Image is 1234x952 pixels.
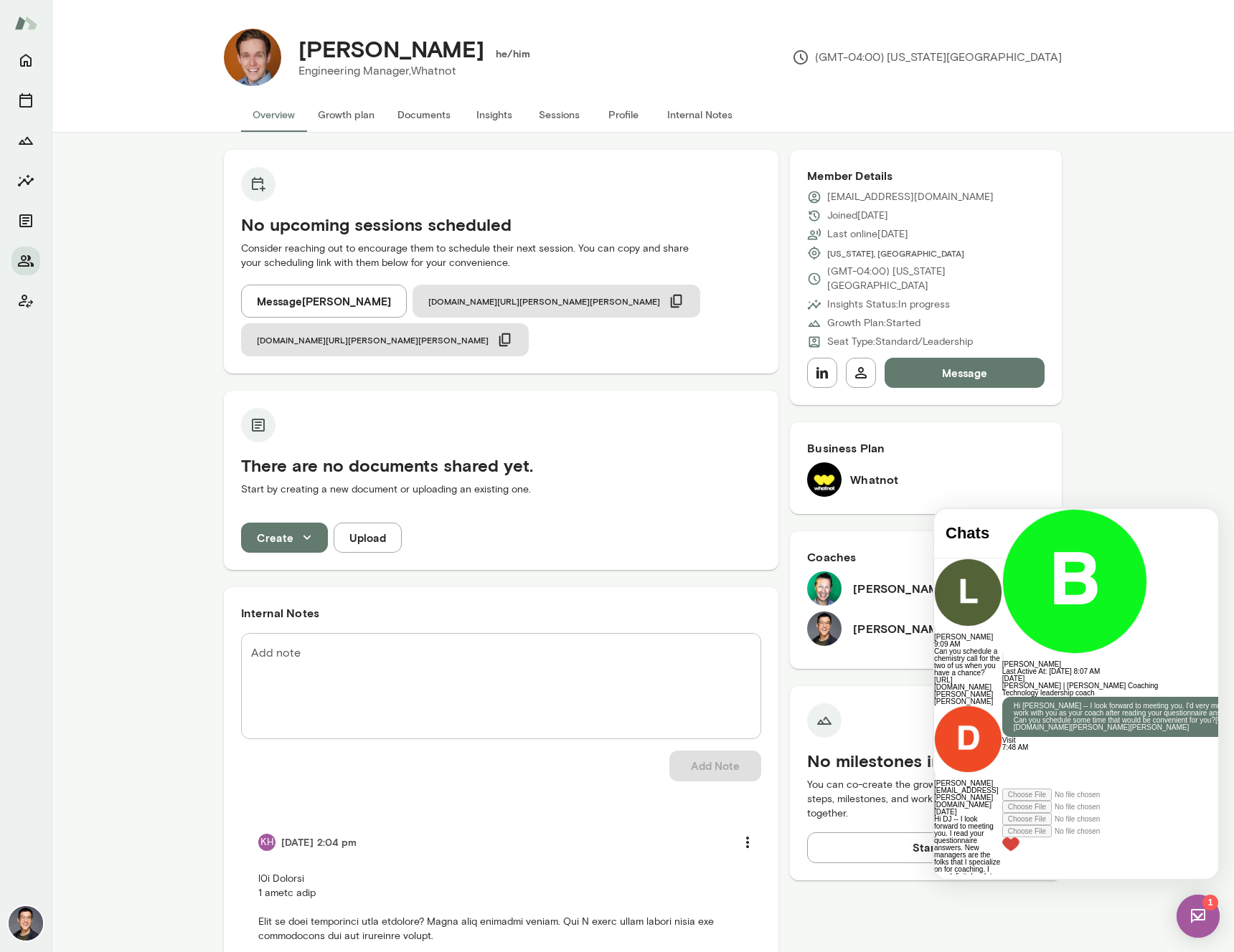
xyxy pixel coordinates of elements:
[827,297,950,312] p: Insights Status: In progress
[241,454,761,477] h5: There are no documents shared yet.
[807,167,1045,184] h6: Member Details
[413,285,700,318] button: [DOMAIN_NAME][URL][PERSON_NAME][PERSON_NAME]
[68,304,328,316] div: Attach image
[853,620,950,637] h6: [PERSON_NAME]
[807,571,842,606] img: Brian Lawrence
[68,292,328,304] div: Attach audio
[14,9,37,37] img: Mento
[386,97,462,132] button: Documents
[241,323,529,356] button: [DOMAIN_NAME][URL][PERSON_NAME][PERSON_NAME]
[68,328,85,343] img: heart
[241,285,407,318] button: Message[PERSON_NAME]
[11,247,40,275] button: Members
[591,97,656,132] button: Profile
[527,97,591,132] button: Sessions
[11,86,40,115] button: Sessions
[807,439,1045,457] h6: Business Plan
[241,242,761,270] p: Consider reaching out to encourage them to schedule their next session. You can copy and share yo...
[298,35,484,62] h4: [PERSON_NAME]
[11,126,40,155] button: Growth Plan
[68,152,328,159] h6: [PERSON_NAME]
[224,29,281,86] img: Blake Morgan
[807,611,842,646] img: Ryan Tang
[733,827,763,857] button: more
[807,778,1045,821] p: You can co-create the growth plan by adding steps, milestones, and work through things together.
[792,49,1062,66] p: (GMT-04:00) [US_STATE][GEOGRAPHIC_DATA]
[827,190,994,204] p: [EMAIL_ADDRESS][DOMAIN_NAME]
[68,227,82,235] a: Visit
[68,234,95,242] span: 7:48 AM
[334,523,402,553] button: Upload
[281,835,357,849] h6: [DATE] 2:04 pm
[241,97,306,132] button: Overview
[68,180,161,188] span: Technology leadership coach
[68,316,328,328] div: Attach file
[306,97,386,132] button: Growth plan
[257,334,489,346] span: [DOMAIN_NAME][URL][PERSON_NAME][PERSON_NAME]
[298,62,519,80] p: Engineering Manager, Whatnot
[241,213,761,236] h5: No upcoming sessions scheduled
[656,97,744,132] button: Internal Notes
[827,316,920,330] p: Growth Plan: Started
[68,173,225,181] span: [PERSON_NAME] | [PERSON_NAME] Coaching
[850,471,898,488] h6: Whatnot
[68,328,328,343] div: Live Reaction
[11,15,57,34] h4: Chats
[885,358,1045,388] button: Message
[853,580,950,597] h6: [PERSON_NAME]
[807,548,1045,566] h6: Coaches
[827,227,908,242] p: Last online [DATE]
[11,46,40,75] button: Home
[11,206,40,235] button: Documents
[827,247,964,259] span: [US_STATE], [GEOGRAPHIC_DATA]
[68,158,166,166] span: Last Active At: [DATE] 8:07 AM
[462,97,527,132] button: Insights
[428,295,660,307] span: [DOMAIN_NAME][URL][PERSON_NAME][PERSON_NAME]
[807,749,1045,772] h5: No milestones in the works
[241,482,761,497] p: Start by creating a new document or uploading an existing one.
[827,335,973,349] p: Seat Type: Standard/Leadership
[68,166,90,173] span: [DATE]
[80,194,316,222] p: Hi [PERSON_NAME] -- I look forward to meeting you. I'd very much like to work with you as your co...
[496,47,531,61] h6: he/him
[241,523,328,553] button: Create
[807,832,1045,862] button: Start
[258,834,275,851] div: KH
[80,207,300,222] a: [URL][DOMAIN_NAME][PERSON_NAME][PERSON_NAME]
[241,604,761,622] h6: Internal Notes
[9,906,43,941] img: Ryan Tang
[827,265,1045,293] p: (GMT-04:00) [US_STATE][GEOGRAPHIC_DATA]
[11,166,40,195] button: Insights
[68,280,328,292] div: Attach video
[827,209,888,223] p: Joined [DATE]
[11,287,40,315] button: Client app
